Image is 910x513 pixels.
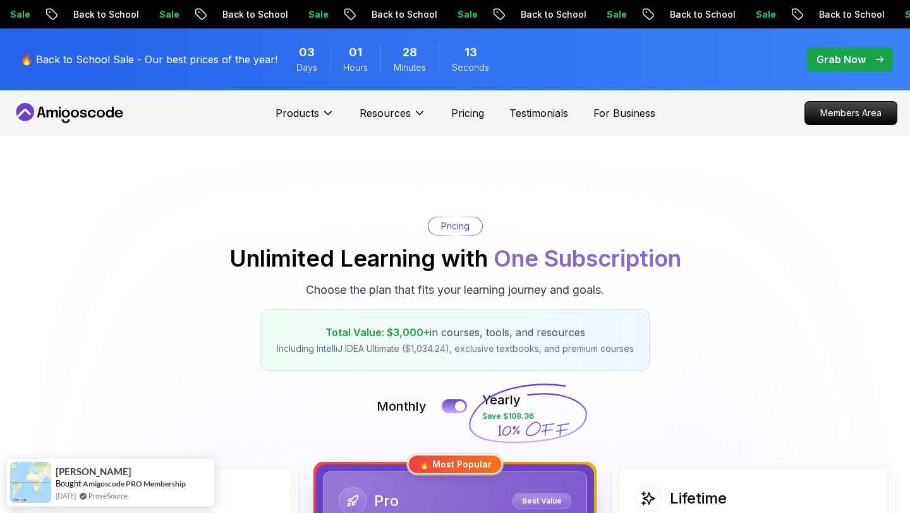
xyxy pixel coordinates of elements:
span: Days [296,61,317,74]
p: Sale [447,8,487,21]
img: provesource social proof notification image [10,462,51,503]
p: Products [276,106,319,121]
span: [PERSON_NAME] [56,466,131,477]
p: Sale [149,8,189,21]
a: Pricing [451,106,484,121]
p: Monthly [377,397,427,415]
p: Back to School [808,8,894,21]
span: Minutes [394,61,426,74]
p: Members Area [805,102,897,124]
p: Back to School [659,8,745,21]
p: Sale [298,8,338,21]
a: Members Area [804,101,897,125]
span: 28 Minutes [403,44,417,61]
p: Grab Now [816,52,866,67]
span: Seconds [452,61,489,74]
p: Sale [596,8,636,21]
h2: Pro [374,491,399,511]
a: ProveSource [88,490,128,501]
span: Bought [56,478,82,488]
p: 🔥 Back to School Sale - Our best prices of the year! [20,52,277,67]
a: For Business [593,106,655,121]
span: Total Value: $3,000+ [325,326,430,339]
p: Sale [745,8,786,21]
p: Back to School [212,8,298,21]
button: Resources [360,106,426,131]
p: Best Value [514,495,569,507]
h2: Unlimited Learning with [229,246,681,271]
p: Choose the plan that fits your learning journey and goals. [306,281,604,299]
p: Back to School [510,8,596,21]
p: Resources [360,106,411,121]
span: Hours [343,61,368,74]
span: [DATE] [56,490,76,501]
span: 1 Hours [349,44,362,61]
p: Including IntelliJ IDEA Ultimate ($1,034.24), exclusive textbooks, and premium courses [277,342,634,355]
h2: Lifetime [670,488,727,509]
span: One Subscription [494,244,681,272]
button: Products [276,106,334,131]
p: in courses, tools, and resources [277,325,634,340]
span: 3 Days [299,44,315,61]
span: 13 Seconds [464,44,477,61]
a: Testimonials [509,106,568,121]
p: Pricing [441,220,470,232]
p: Back to School [63,8,149,21]
a: Amigoscode PRO Membership [83,479,186,488]
p: Back to School [361,8,447,21]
